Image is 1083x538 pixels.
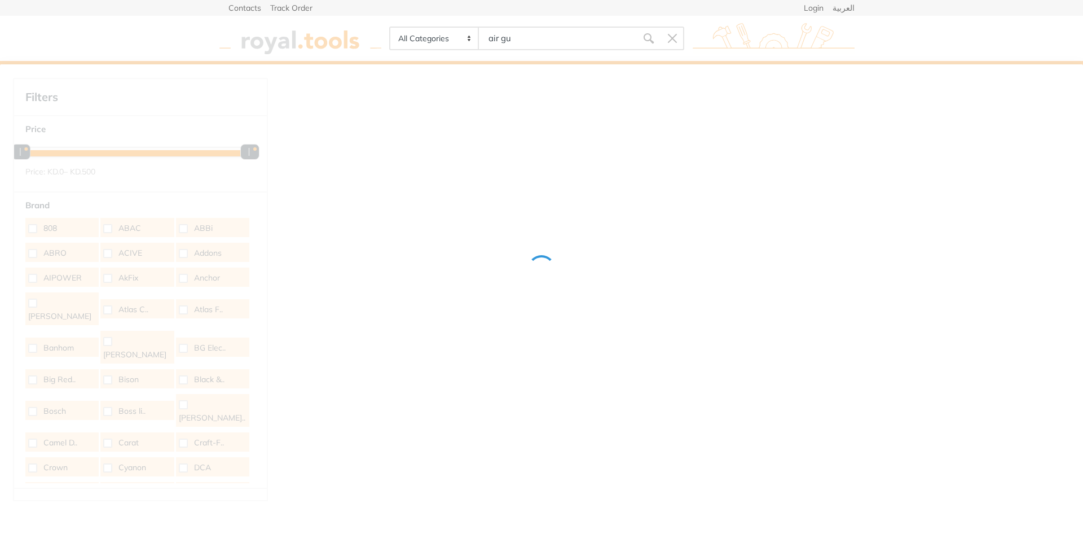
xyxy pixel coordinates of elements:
a: Track Order [270,4,312,12]
a: العربية [833,4,855,12]
a: Login [804,4,824,12]
select: Category [390,28,479,49]
input: Site search [479,27,637,50]
a: Contacts [228,4,261,12]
